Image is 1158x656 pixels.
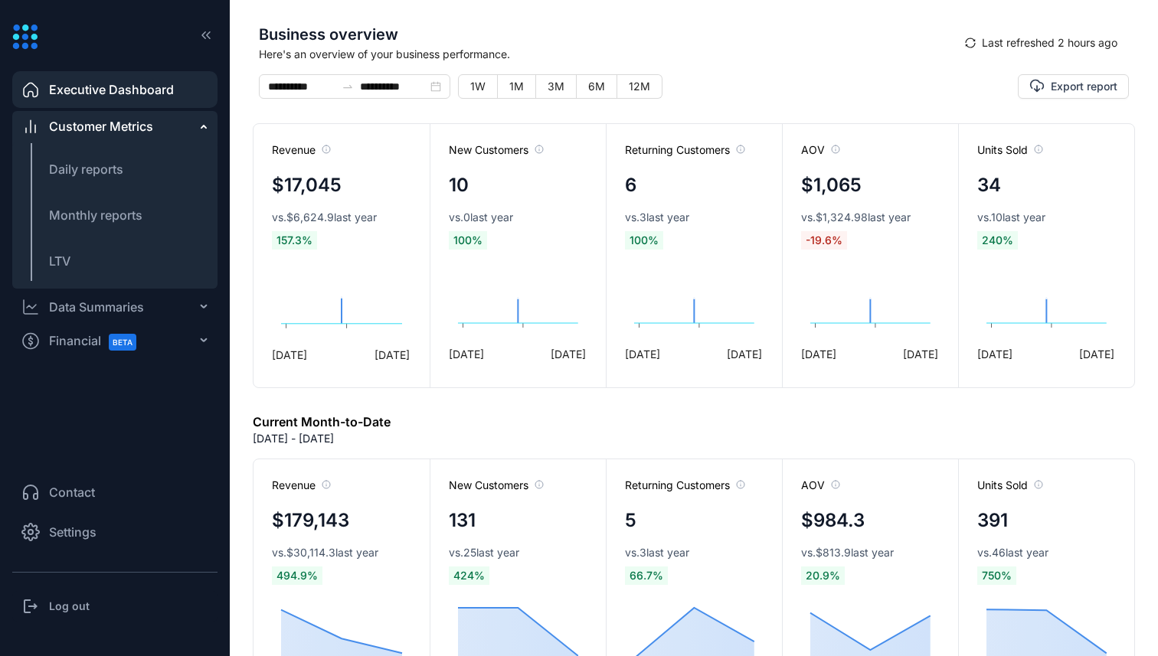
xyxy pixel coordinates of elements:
[49,253,70,269] span: LTV
[625,231,663,250] span: 100 %
[509,80,524,93] span: 1M
[551,346,586,362] span: [DATE]
[977,478,1043,493] span: Units Sold
[954,31,1129,55] button: syncLast refreshed 2 hours ago
[253,413,391,431] h6: Current Month-to-Date
[801,478,840,493] span: AOV
[625,507,636,534] h4: 5
[259,46,954,62] span: Here's an overview of your business performance.
[801,210,911,225] span: vs. $1,324.98 last year
[272,507,349,534] h4: $179,143
[625,545,689,560] span: vs. 3 last year
[801,142,840,158] span: AOV
[272,347,307,363] span: [DATE]
[625,171,636,199] h4: 6
[449,142,544,158] span: New Customers
[629,80,650,93] span: 12M
[982,34,1117,51] span: Last refreshed 2 hours ago
[272,478,331,493] span: Revenue
[801,171,862,199] h4: $1,065
[625,142,745,158] span: Returning Customers
[977,507,1008,534] h4: 391
[342,80,354,93] span: swap-right
[272,142,331,158] span: Revenue
[49,483,95,501] span: Contact
[449,566,489,585] span: 424 %
[625,566,668,585] span: 66.7 %
[49,207,142,223] span: Monthly reports
[272,545,378,560] span: vs. $30,114.3 last year
[49,162,123,177] span: Daily reports
[109,334,136,351] span: BETA
[49,599,90,614] h3: Log out
[1079,346,1114,362] span: [DATE]
[727,346,762,362] span: [DATE]
[272,171,342,199] h4: $17,045
[470,80,486,93] span: 1W
[449,545,519,560] span: vs. 25 last year
[272,566,322,585] span: 494.9 %
[801,346,836,362] span: [DATE]
[903,346,938,362] span: [DATE]
[1051,79,1117,94] span: Export report
[977,171,1001,199] h4: 34
[965,38,976,48] span: sync
[49,80,174,99] span: Executive Dashboard
[1018,74,1129,99] button: Export report
[977,545,1048,560] span: vs. 46 last year
[272,210,377,225] span: vs. $6,624.9 last year
[449,346,484,362] span: [DATE]
[449,231,487,250] span: 100 %
[977,231,1018,250] span: 240 %
[977,142,1043,158] span: Units Sold
[625,478,745,493] span: Returning Customers
[49,523,96,541] span: Settings
[449,507,476,534] h4: 131
[801,566,845,585] span: 20.9 %
[548,80,564,93] span: 3M
[49,324,150,358] span: Financial
[625,210,689,225] span: vs. 3 last year
[801,545,894,560] span: vs. $813.9 last year
[588,80,605,93] span: 6M
[801,507,865,534] h4: $984.3
[342,80,354,93] span: to
[801,231,847,250] span: -19.6 %
[625,346,660,362] span: [DATE]
[272,231,317,250] span: 157.3 %
[49,117,153,135] span: Customer Metrics
[49,298,144,316] div: Data Summaries
[977,566,1016,585] span: 750 %
[253,431,334,446] p: [DATE] - [DATE]
[449,210,513,225] span: vs. 0 last year
[375,347,410,363] span: [DATE]
[449,478,544,493] span: New Customers
[449,171,469,199] h4: 10
[977,346,1012,362] span: [DATE]
[259,23,954,46] span: Business overview
[977,210,1045,225] span: vs. 10 last year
